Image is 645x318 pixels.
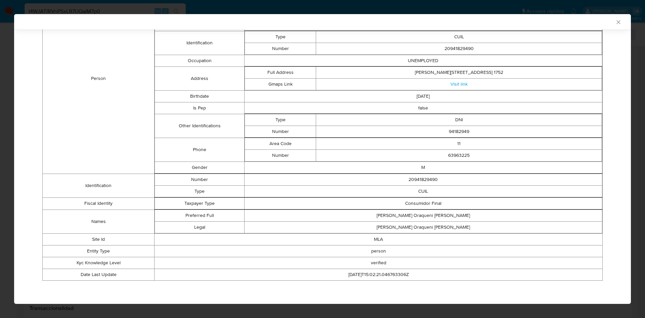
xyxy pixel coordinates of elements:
td: Is Pep [155,102,244,114]
td: Number [245,149,316,161]
td: Identification [155,31,244,55]
td: Number [245,126,316,137]
a: Visit link [450,81,468,87]
td: Type [155,185,244,197]
td: Occupation [155,55,244,66]
td: 20941829490 [316,43,602,54]
td: MLA [155,233,603,245]
td: [DATE] [244,90,602,102]
td: [PERSON_NAME] Oraqueni [PERSON_NAME] [244,221,602,233]
td: [DATE]T15:02:21.046763306Z [155,269,603,280]
td: 11 [316,138,602,149]
td: 20941829490 [244,174,602,185]
td: Date Last Update [43,269,155,280]
td: Type [245,31,316,43]
td: M [244,162,602,173]
td: Type [245,114,316,126]
td: Other Identifications [155,114,244,138]
td: verified [155,257,603,269]
td: 63963225 [316,149,602,161]
td: UNEMPLOYED [244,55,602,66]
td: Preferred Full [155,210,244,221]
td: Names [43,210,155,233]
td: Phone [155,138,244,162]
td: CUIL [316,31,602,43]
td: Taxpayer Type [155,197,244,209]
td: Identification [43,174,155,197]
td: Number [245,43,316,54]
td: Fiscal Identity [43,197,155,210]
td: Number [155,174,244,185]
td: Gmaps Link [245,78,316,90]
td: [PERSON_NAME][STREET_ADDRESS] 1752 [316,66,602,78]
td: Legal [155,221,244,233]
td: false [244,102,602,114]
td: Birthdate [155,90,244,102]
td: CUIL [244,185,602,197]
td: Full Address [245,66,316,78]
td: [PERSON_NAME] Oraqueni [PERSON_NAME] [244,210,602,221]
button: Cerrar ventana [615,19,621,25]
td: Consumidor Final [244,197,602,209]
div: closure-recommendation-modal [14,14,631,304]
td: DNI [316,114,602,126]
td: Entity Type [43,245,155,257]
td: person [155,245,603,257]
td: Gender [155,162,244,173]
td: Site Id [43,233,155,245]
td: Address [155,66,244,90]
td: Area Code [245,138,316,149]
td: Kyc Knowledge Level [43,257,155,269]
td: 94182949 [316,126,602,137]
